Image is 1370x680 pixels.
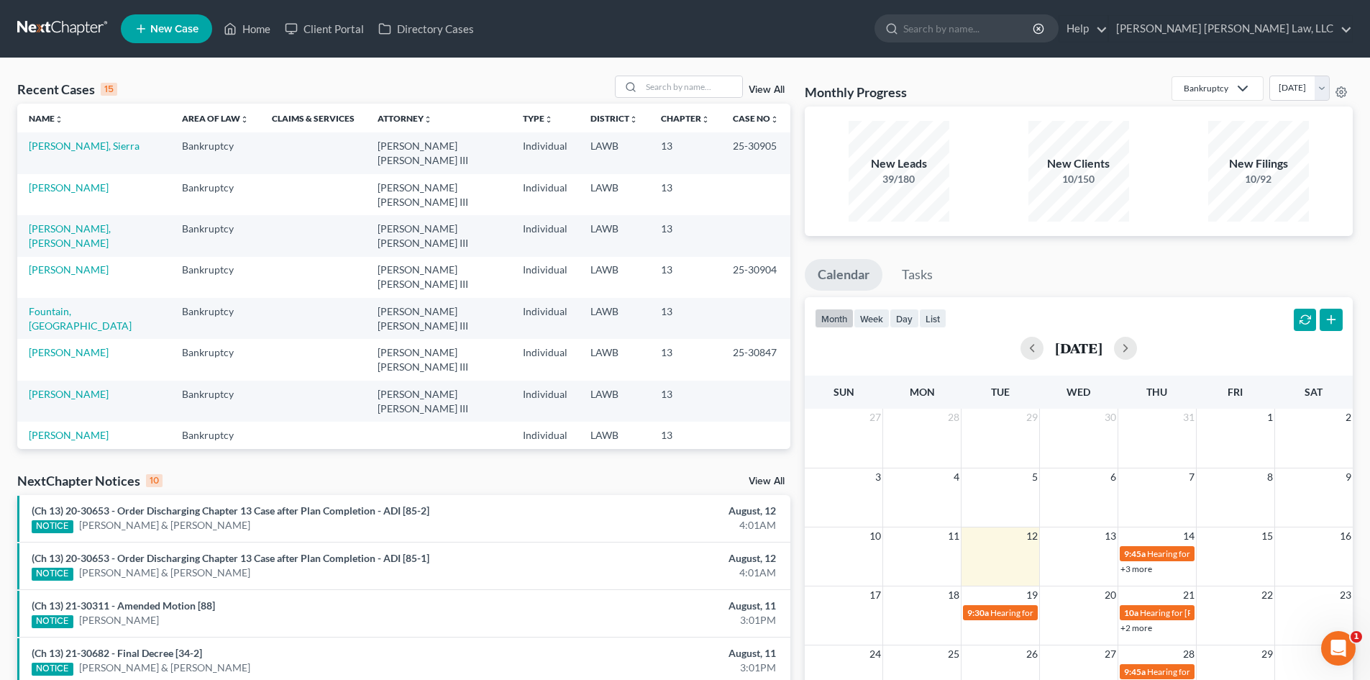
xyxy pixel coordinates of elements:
[240,115,249,124] i: unfold_more
[1109,468,1118,486] span: 6
[366,449,511,490] td: [PERSON_NAME] [PERSON_NAME] III
[1228,386,1243,398] span: Fri
[1208,172,1309,186] div: 10/92
[579,449,649,490] td: LAWB
[511,215,579,256] td: Individual
[1338,586,1353,604] span: 23
[366,215,511,256] td: [PERSON_NAME] [PERSON_NAME] III
[32,663,73,676] div: NOTICE
[1266,409,1274,426] span: 1
[511,339,579,380] td: Individual
[29,346,109,358] a: [PERSON_NAME]
[701,115,710,124] i: unfold_more
[511,422,579,448] td: Individual
[890,309,919,328] button: day
[849,155,949,172] div: New Leads
[366,381,511,422] td: [PERSON_NAME] [PERSON_NAME] III
[1059,16,1108,42] a: Help
[590,113,638,124] a: Districtunfold_more
[1182,409,1196,426] span: 31
[29,305,132,332] a: Fountain, [GEOGRAPHIC_DATA]
[1120,563,1152,574] a: +3 more
[1025,586,1039,604] span: 19
[366,298,511,339] td: [PERSON_NAME] [PERSON_NAME] III
[805,83,907,101] h3: Monthly Progress
[1124,548,1146,559] span: 9:45a
[523,113,553,124] a: Typeunfold_more
[182,113,249,124] a: Area of Lawunfold_more
[579,339,649,380] td: LAWB
[366,257,511,298] td: [PERSON_NAME] [PERSON_NAME] III
[641,76,742,97] input: Search by name...
[649,381,721,422] td: 13
[649,215,721,256] td: 13
[1055,340,1102,355] h2: [DATE]
[1338,527,1353,545] span: 16
[537,661,776,675] div: 3:01PM
[1103,586,1118,604] span: 20
[170,449,260,490] td: Bankruptcy
[770,115,779,124] i: unfold_more
[579,298,649,339] td: LAWB
[919,309,946,328] button: list
[511,449,579,490] td: Individual
[946,586,961,604] span: 18
[1025,645,1039,663] span: 26
[32,552,429,564] a: (Ch 13) 20-30653 - Order Discharging Chapter 13 Case after Plan Completion - ADI [85-1]
[170,215,260,256] td: Bankruptcy
[32,615,73,628] div: NOTICE
[366,174,511,215] td: [PERSON_NAME] [PERSON_NAME] III
[649,174,721,215] td: 13
[1182,527,1196,545] span: 14
[29,113,63,124] a: Nameunfold_more
[79,613,159,627] a: [PERSON_NAME]
[868,586,882,604] span: 17
[1028,155,1129,172] div: New Clients
[649,449,721,490] td: 13
[537,646,776,661] div: August, 11
[1321,631,1356,666] iframe: Intercom live chat
[910,386,935,398] span: Mon
[721,339,790,380] td: 25-30847
[1147,666,1259,677] span: Hearing for [PERSON_NAME]
[537,518,776,532] div: 4:01AM
[17,81,117,98] div: Recent Cases
[32,647,202,659] a: (Ch 13) 21-30682 - Final Decree [34-2]
[29,181,109,194] a: [PERSON_NAME]
[17,472,163,489] div: NextChapter Notices
[150,24,198,35] span: New Case
[170,132,260,173] td: Bankruptcy
[849,172,949,186] div: 39/180
[649,339,721,380] td: 13
[537,504,776,518] div: August, 12
[537,566,776,580] div: 4:01AM
[952,468,961,486] span: 4
[170,339,260,380] td: Bankruptcy
[721,257,790,298] td: 25-30904
[378,113,432,124] a: Attorneyunfold_more
[1184,82,1228,94] div: Bankruptcy
[371,16,481,42] a: Directory Cases
[649,422,721,448] td: 13
[805,259,882,291] a: Calendar
[579,381,649,422] td: LAWB
[29,263,109,276] a: [PERSON_NAME]
[32,504,429,517] a: (Ch 13) 20-30653 - Order Discharging Chapter 13 Case after Plan Completion - ADI [85-2]
[1025,527,1039,545] span: 12
[29,140,140,152] a: [PERSON_NAME], Sierra
[29,429,109,441] a: [PERSON_NAME]
[990,607,1227,618] span: Hearing for [US_STATE] Safety Association of Timbermen - Self I
[889,259,946,291] a: Tasks
[868,645,882,663] span: 24
[79,661,250,675] a: [PERSON_NAME] & [PERSON_NAME]
[579,422,649,448] td: LAWB
[1351,631,1362,643] span: 1
[170,422,260,448] td: Bankruptcy
[834,386,854,398] span: Sun
[1025,409,1039,426] span: 29
[946,645,961,663] span: 25
[1260,586,1274,604] span: 22
[424,115,432,124] i: unfold_more
[991,386,1010,398] span: Tue
[79,566,250,580] a: [PERSON_NAME] & [PERSON_NAME]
